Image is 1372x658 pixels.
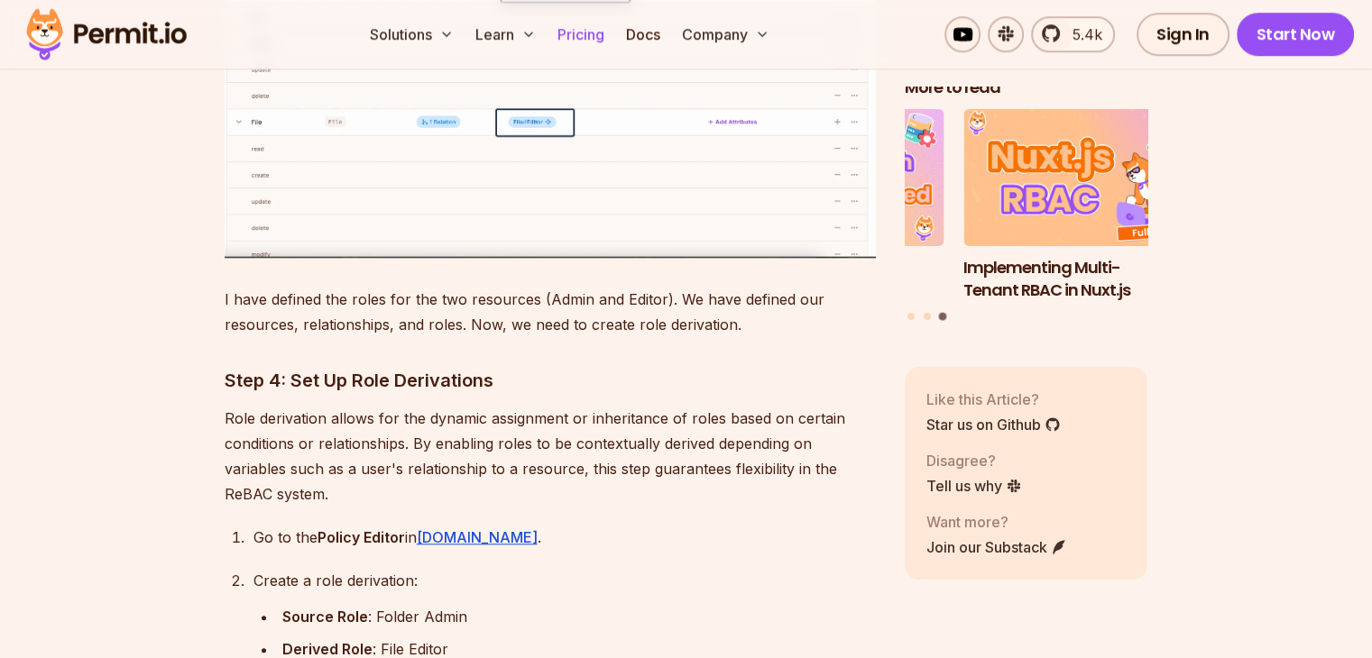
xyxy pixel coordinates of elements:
p: Role derivation allows for the dynamic assignment or inheritance of roles based on certain condit... [225,406,876,507]
div: Create a role derivation: [253,568,876,593]
img: Implementing Multi-Tenant RBAC in Nuxt.js [963,110,1207,247]
button: Go to slide 1 [907,314,915,321]
h3: Prisma ORM Data Filtering with ReBAC [701,257,944,302]
img: Permit logo [18,4,195,65]
a: Sign In [1137,13,1229,56]
button: Learn [468,16,543,52]
button: Go to slide 2 [924,314,931,321]
a: Star us on Github [926,414,1061,435]
p: Want more? [926,511,1067,533]
button: Go to slide 3 [939,313,947,321]
h2: More to read [905,77,1148,99]
a: [DOMAIN_NAME] [417,528,538,546]
div: Posts [905,110,1148,324]
button: Company [675,16,777,52]
strong: Policy Editor [318,528,405,546]
strong: Source Role [282,608,368,626]
a: 5.4k [1031,16,1115,52]
a: Tell us why [926,475,1022,497]
img: Prisma ORM Data Filtering with ReBAC [701,110,944,247]
span: 5.4k [1062,23,1102,45]
div: : Folder Admin [282,604,876,629]
a: Pricing [550,16,612,52]
strong: Derived Role [282,640,373,658]
a: Join our Substack [926,536,1067,558]
a: Start Now [1237,13,1355,56]
a: Docs [619,16,668,52]
p: I have defined the roles for the two resources (Admin and Editor). We have defined our resources,... [225,287,876,337]
p: Disagree? [926,450,1022,471]
li: 2 of 3 [701,110,944,302]
li: 3 of 3 [963,110,1207,302]
div: Go to the in . [253,525,876,550]
p: Like this Article? [926,388,1061,410]
h3: Implementing Multi-Tenant RBAC in Nuxt.js [963,257,1207,302]
h3: Step 4: Set Up Role Derivations [225,366,876,395]
button: Solutions [363,16,461,52]
a: Implementing Multi-Tenant RBAC in Nuxt.jsImplementing Multi-Tenant RBAC in Nuxt.js [963,110,1207,302]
